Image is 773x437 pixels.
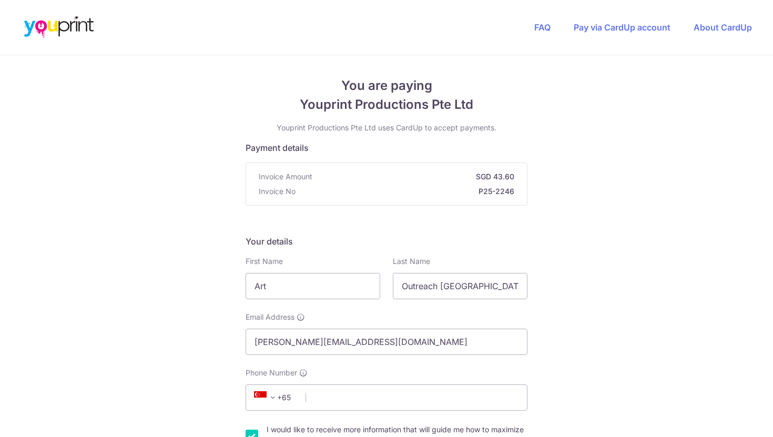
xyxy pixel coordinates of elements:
span: Email Address [246,312,294,322]
a: FAQ [534,22,551,33]
span: Youprint Productions Pte Ltd [246,95,527,114]
input: First name [246,273,380,299]
p: Youprint Productions Pte Ltd uses CardUp to accept payments. [246,123,527,133]
h5: Your details [246,235,527,248]
strong: P25-2246 [300,186,514,197]
span: Invoice Amount [259,171,312,182]
span: +65 [251,391,298,404]
strong: SGD 43.60 [317,171,514,182]
span: Phone Number [246,368,297,378]
a: About CardUp [694,22,752,33]
a: Pay via CardUp account [574,22,670,33]
span: +65 [254,391,279,404]
span: You are paying [246,76,527,95]
span: Invoice No [259,186,296,197]
label: Last Name [393,256,430,267]
label: First Name [246,256,283,267]
h5: Payment details [246,141,527,154]
input: Last name [393,273,527,299]
input: Email address [246,329,527,355]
